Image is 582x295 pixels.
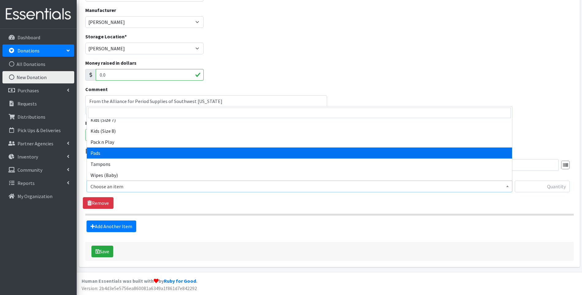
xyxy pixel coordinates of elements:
[2,98,74,110] a: Requests
[87,125,512,136] li: Kids (Size 8)
[87,147,512,159] li: Pads
[17,180,35,186] p: Reports
[17,114,45,120] p: Distributions
[87,114,512,125] li: Kids (Size 7)
[87,159,512,170] li: Tampons
[87,136,512,147] li: Pack n Play
[82,285,197,291] span: Version: 2b4d3e5e5756ea860081a6349a1f861d7e842292
[17,154,38,160] p: Inventory
[17,167,42,173] p: Community
[2,177,74,189] a: Reports
[82,278,197,284] strong: Human Essentials was built with by .
[83,197,114,209] a: Remove
[85,86,108,93] label: Comment
[85,59,137,67] label: Money raised in dollars
[2,84,74,97] a: Purchases
[164,278,196,284] a: Ruby for Good
[17,140,53,147] p: Partner Agencies
[125,33,127,40] abbr: required
[2,190,74,202] a: My Organization
[85,6,116,14] label: Manufacturer
[17,34,40,40] p: Dashboard
[85,33,127,40] label: Storage Location
[87,220,136,232] a: Add Another Item
[17,101,37,107] p: Requests
[2,58,74,70] a: All Donations
[2,44,74,57] a: Donations
[2,4,74,25] img: HumanEssentials
[85,119,109,127] label: Issued on
[17,87,39,94] p: Purchases
[91,182,508,191] span: Choose an item
[2,164,74,176] a: Community
[2,124,74,136] a: Pick Ups & Deliveries
[17,193,52,199] p: My Organization
[87,170,512,181] li: Wipes (Baby)
[2,137,74,150] a: Partner Agencies
[87,181,512,192] span: Choose an item
[515,181,570,192] input: Quantity
[91,246,113,257] button: Save
[2,71,74,83] a: New Donation
[17,127,61,133] p: Pick Ups & Deliveries
[2,111,74,123] a: Distributions
[17,48,40,54] p: Donations
[2,151,74,163] a: Inventory
[85,146,574,157] legend: Items in this donation
[2,31,74,44] a: Dashboard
